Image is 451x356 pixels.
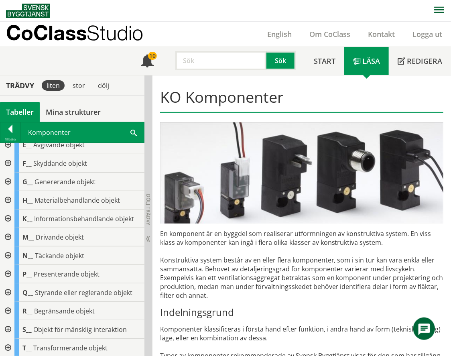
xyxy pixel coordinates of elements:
[22,344,32,352] span: T__
[407,56,442,66] span: Redigera
[35,288,132,297] span: Styrande eller reglerande objekt
[87,21,143,45] span: Studio
[6,4,50,18] img: Svensk Byggtjänst
[22,196,33,205] span: H__
[33,325,127,334] span: Objekt för mänsklig interaktion
[6,22,160,47] a: CoClassStudio
[359,29,404,39] a: Kontakt
[22,214,33,223] span: K__
[22,233,34,242] span: M__
[258,29,301,39] a: English
[160,306,443,318] h3: Indelningsgrund
[36,233,84,242] span: Drivande objekt
[42,80,65,91] div: liten
[22,325,32,334] span: S__
[21,122,144,142] div: Komponenter
[68,80,90,91] div: stor
[22,177,33,186] span: G__
[93,80,114,91] div: dölj
[34,214,134,223] span: Informationsbehandlande objekt
[266,51,296,70] button: Sök
[130,128,137,136] span: Sök i tabellen
[35,177,95,186] span: Genererande objekt
[314,56,335,66] span: Start
[35,251,84,260] span: Täckande objekt
[301,29,359,39] a: Om CoClass
[0,136,20,142] div: Tillbaka
[132,47,163,75] a: 10
[404,29,451,39] a: Logga ut
[160,122,443,224] img: pilotventiler.jpg
[141,55,154,68] span: Notifikationer
[148,52,157,60] div: 10
[389,47,451,75] a: Redigera
[362,56,380,66] span: Läsa
[344,47,389,75] a: Läsa
[6,28,143,37] p: CoClass
[33,140,85,149] span: Avgivande objekt
[34,307,95,315] span: Begränsande objekt
[145,194,152,225] span: Dölj trädvy
[22,159,32,168] span: F__
[22,270,32,279] span: P__
[22,288,33,297] span: Q__
[22,307,33,315] span: R__
[175,51,266,70] input: Sök
[2,81,39,90] div: Trädvy
[33,344,108,352] span: Transformerande objekt
[33,159,87,168] span: Skyddande objekt
[35,196,120,205] span: Materialbehandlande objekt
[305,47,344,75] a: Start
[160,88,443,113] h1: KO Komponenter
[40,102,107,122] a: Mina strukturer
[34,270,100,279] span: Presenterande objekt
[22,140,32,149] span: E__
[22,251,33,260] span: N__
